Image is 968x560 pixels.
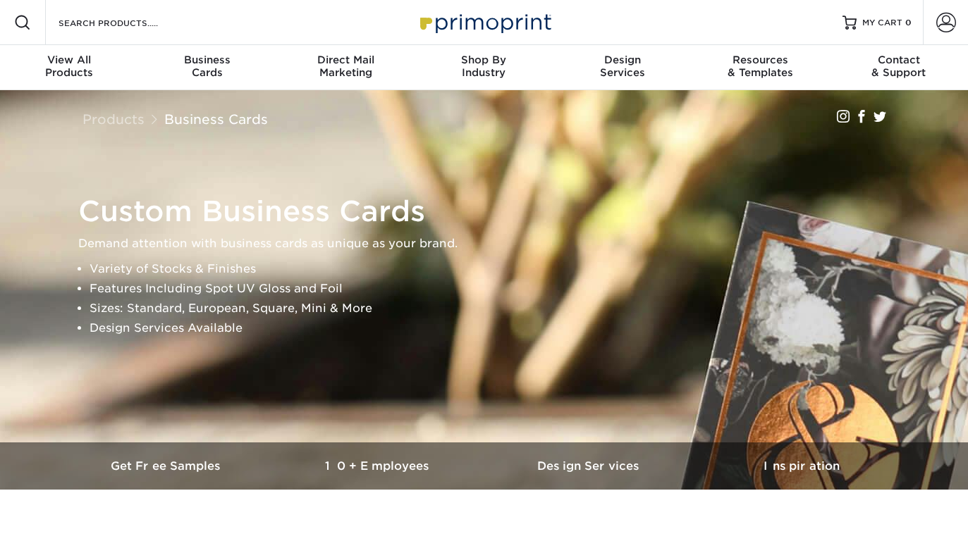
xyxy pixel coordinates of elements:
h3: Design Services [484,459,696,473]
p: Demand attention with business cards as unique as your brand. [78,234,903,254]
a: Inspiration [696,442,907,490]
a: BusinessCards [138,45,276,90]
a: Contact& Support [830,45,968,90]
span: MY CART [862,17,902,29]
a: Design Services [484,442,696,490]
li: Design Services Available [90,318,903,338]
a: Get Free Samples [61,442,273,490]
a: Resources& Templates [692,45,830,90]
div: Industry [415,54,553,79]
h3: 10+ Employees [273,459,484,473]
a: DesignServices [553,45,692,90]
h3: Get Free Samples [61,459,273,473]
a: Direct MailMarketing [276,45,415,90]
div: & Support [830,54,968,79]
a: Shop ByIndustry [415,45,553,90]
a: Business Cards [164,111,268,127]
span: Business [138,54,276,66]
div: & Templates [692,54,830,79]
div: Services [553,54,692,79]
h1: Custom Business Cards [78,194,903,228]
span: Resources [692,54,830,66]
span: Direct Mail [276,54,415,66]
a: 10+ Employees [273,442,484,490]
span: Shop By [415,54,553,66]
div: Cards [138,54,276,79]
span: Design [553,54,692,66]
input: SEARCH PRODUCTS..... [57,14,195,31]
a: Products [82,111,145,127]
img: Primoprint [414,7,555,37]
h3: Inspiration [696,459,907,473]
li: Variety of Stocks & Finishes [90,259,903,279]
li: Features Including Spot UV Gloss and Foil [90,279,903,299]
div: Marketing [276,54,415,79]
li: Sizes: Standard, European, Square, Mini & More [90,299,903,318]
span: 0 [905,18,912,27]
span: Contact [830,54,968,66]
